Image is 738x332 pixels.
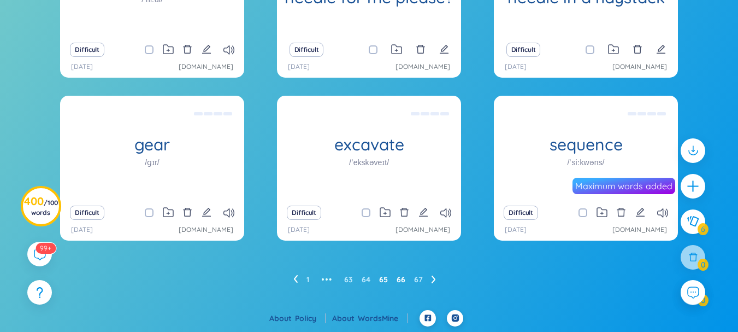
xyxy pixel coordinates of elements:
[344,271,353,288] a: 63
[306,271,309,288] li: 1
[182,207,192,217] span: delete
[202,205,211,220] button: edit
[379,271,388,288] li: 65
[633,42,642,57] button: delete
[686,179,700,193] span: plus
[277,135,461,154] h1: excavate
[71,62,93,72] p: [DATE]
[344,271,353,288] li: 63
[418,207,428,217] span: edit
[293,271,298,288] li: Previous Page
[395,225,450,235] a: [DOMAIN_NAME]
[182,44,192,54] span: delete
[288,225,310,235] p: [DATE]
[145,156,159,168] h1: /ɡɪr/
[635,205,645,220] button: edit
[432,271,436,288] li: Next Page
[414,271,423,288] li: 67
[656,44,666,54] span: edit
[332,312,408,324] div: About
[60,135,244,154] h1: gear
[362,271,370,288] li: 64
[36,243,56,254] sup: 573
[290,43,324,57] button: Difficult
[416,42,426,57] button: delete
[612,225,667,235] a: [DOMAIN_NAME]
[616,205,626,220] button: delete
[612,62,667,72] a: [DOMAIN_NAME]
[379,271,388,288] a: 65
[397,271,405,288] a: 66
[505,62,527,72] p: [DATE]
[616,207,626,217] span: delete
[656,42,666,57] button: edit
[202,207,211,217] span: edit
[439,44,449,54] span: edit
[414,271,423,288] a: 67
[202,44,211,54] span: edit
[24,197,58,217] h3: 400
[288,62,310,72] p: [DATE]
[182,42,192,57] button: delete
[287,206,321,220] button: Difficult
[202,42,211,57] button: edit
[31,199,58,217] span: / 100 words
[179,225,233,235] a: [DOMAIN_NAME]
[635,207,645,217] span: edit
[269,312,326,324] div: About
[504,206,538,220] button: Difficult
[399,205,409,220] button: delete
[505,225,527,235] p: [DATE]
[306,271,309,288] a: 1
[439,42,449,57] button: edit
[318,271,335,288] li: Previous 5 Pages
[71,225,93,235] p: [DATE]
[633,44,642,54] span: delete
[349,156,389,168] h1: /ˈekskəveɪt/
[568,156,605,168] h1: /ˈsiːkwəns/
[318,271,335,288] span: •••
[418,205,428,220] button: edit
[179,62,233,72] a: [DOMAIN_NAME]
[70,43,104,57] button: Difficult
[397,271,405,288] li: 66
[416,44,426,54] span: delete
[182,205,192,220] button: delete
[295,313,326,323] a: Policy
[399,207,409,217] span: delete
[506,43,541,57] button: Difficult
[358,313,408,323] a: WordsMine
[362,271,370,288] a: 64
[395,62,450,72] a: [DOMAIN_NAME]
[70,206,104,220] button: Difficult
[494,135,678,154] h1: sequence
